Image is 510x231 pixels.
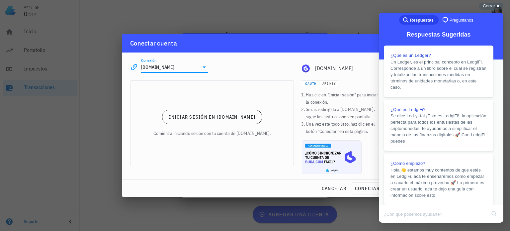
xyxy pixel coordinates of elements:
[306,91,380,106] li: Haz clic en "Iniciar sesión" para iniciar la conexión.
[355,185,380,191] span: conectar
[319,182,349,194] button: cancelar
[302,80,319,87] button: OAuth
[315,65,380,71] div: [DOMAIN_NAME]
[169,114,255,120] span: Iniciar sesión en [DOMAIN_NAME]
[162,110,262,124] button: Iniciar sesión en [DOMAIN_NAME]
[306,120,380,135] li: Una vez esté todo listo, haz clic en el botón "Conectar" en esta página.
[306,106,380,120] li: Seras redirigido a [DOMAIN_NAME], sigue las instrucciones en pantalla.
[141,62,199,72] input: Seleccionar una conexión
[483,3,495,8] span: Cerrar
[141,58,156,63] label: Conexión
[321,185,346,191] span: cancelar
[130,38,177,49] div: Conectar cuenta
[319,80,339,87] button: API Key
[322,81,336,86] span: API Key
[352,182,382,194] button: conectar
[479,3,503,10] button: Cerrar
[379,13,503,223] iframe: Help Scout Beacon - Live Chat, Contact Form, and Knowledge Base
[305,81,316,86] span: OAuth
[153,130,271,137] div: Comienza iniciando sesión con tu cuenta de [DOMAIN_NAME].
